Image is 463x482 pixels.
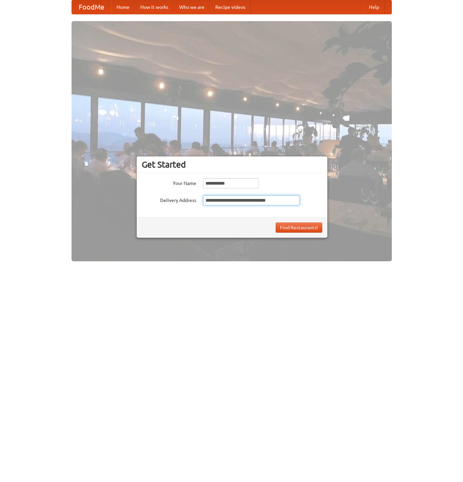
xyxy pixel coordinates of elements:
h3: Get Started [142,159,322,170]
a: Home [111,0,135,14]
a: Recipe videos [210,0,251,14]
a: How it works [135,0,174,14]
a: Who we are [174,0,210,14]
label: Delivery Address [142,195,196,204]
label: Your Name [142,178,196,187]
a: FoodMe [72,0,111,14]
button: Find Restaurants! [276,222,322,233]
a: Help [364,0,385,14]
